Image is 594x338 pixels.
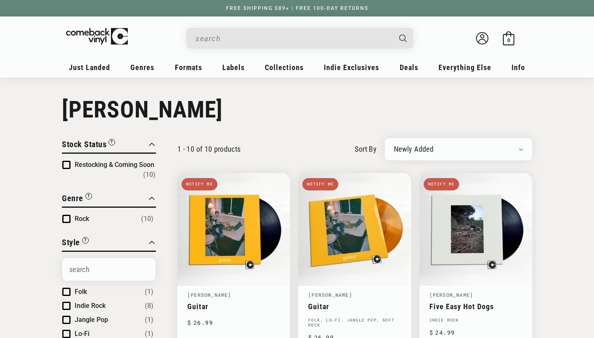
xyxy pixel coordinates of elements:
a: Five Easy Hot Dogs [429,302,522,311]
span: Everything Else [438,63,491,72]
span: Folk [75,288,87,296]
a: [PERSON_NAME] [429,291,474,298]
a: Guitar [308,302,401,311]
span: Number of products: (1) [145,315,153,325]
span: Lo-Fi [75,330,90,338]
span: Number of products: (10) [141,214,153,224]
span: Number of products: (10) [143,170,156,180]
span: Genre [62,193,83,203]
span: Number of products: (8) [145,301,153,311]
h1: [PERSON_NAME] [62,96,532,123]
a: Guitar [187,302,280,311]
button: Filter by Stock Status [62,138,115,153]
input: search [196,30,391,47]
span: Rock [75,215,89,223]
input: Search Options [62,258,156,281]
span: Labels [222,63,245,72]
a: FREE SHIPPING $89+ | FREE 100-DAY RETURNS [218,5,377,11]
p: 1 - 10 of 10 products [177,145,241,153]
span: Style [62,237,80,247]
span: Collections [265,63,304,72]
span: Info [511,63,525,72]
span: Jangle Pop [75,316,108,324]
span: Genres [130,63,154,72]
button: Filter by Style [62,236,89,251]
span: Indie Rock [75,302,106,310]
span: Just Landed [69,63,110,72]
span: Indie Exclusives [324,63,379,72]
div: Search [186,28,413,49]
span: Deals [400,63,418,72]
span: Formats [175,63,202,72]
button: Search [392,28,415,49]
span: Stock Status [62,139,106,149]
span: 0 [507,37,510,43]
a: [PERSON_NAME] [187,291,231,298]
button: Filter by Genre [62,192,92,207]
span: Restocking & Coming Soon [75,161,154,169]
label: sort by [355,143,377,155]
a: [PERSON_NAME] [308,291,352,298]
span: Number of products: (1) [145,287,153,297]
